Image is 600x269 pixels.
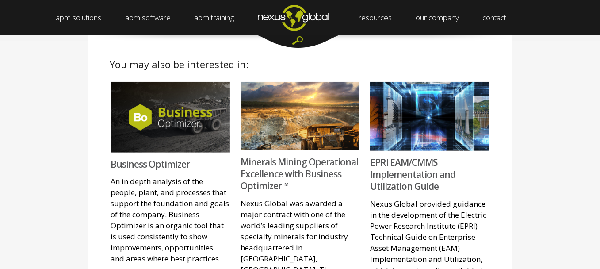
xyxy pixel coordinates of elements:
[370,156,455,193] a: EPRI EAM/CMMS Implementation and Utilization Guide
[111,176,230,264] p: An in depth analysis of the people, plant, and processes that support the foundation and goals of...
[241,156,358,192] a: Minerals Mining Operational Excellence with Business Optimizer™
[88,35,512,41] img: shadow spacer
[88,59,512,69] h2: You may also be interested in:
[241,82,359,150] img: Minerals Mining Operational Excellence with Business Optimizer
[111,82,230,152] img: feat_image3-1
[111,158,190,170] a: Business Optimizer
[370,82,489,150] img: EPRI EAM_CMMS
